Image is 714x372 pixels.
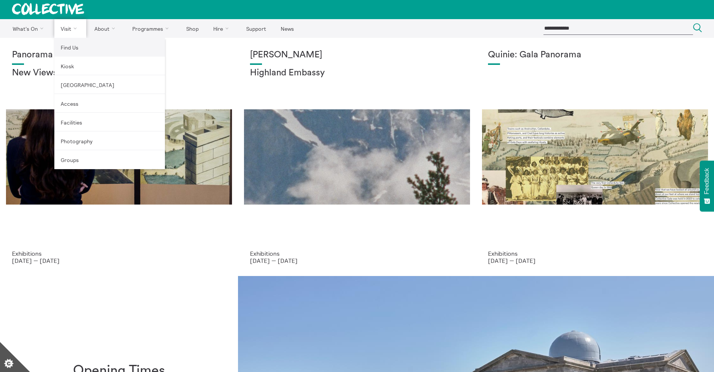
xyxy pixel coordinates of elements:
a: Find Us [54,38,165,57]
a: [GEOGRAPHIC_DATA] [54,75,165,94]
h2: New Views of a City [12,68,226,78]
p: [DATE] — [DATE] [12,257,226,264]
a: Kiosk [54,57,165,75]
p: [DATE] — [DATE] [488,257,702,264]
a: Support [239,19,272,38]
a: News [274,19,300,38]
p: Exhibitions [488,250,702,257]
p: Exhibitions [12,250,226,257]
a: Groups [54,150,165,169]
a: Visit [54,19,87,38]
h2: Highland Embassy [250,68,464,78]
a: Hire [207,19,238,38]
span: Feedback [704,168,710,194]
p: Exhibitions [250,250,464,257]
a: Facilities [54,113,165,132]
a: Solar wheels 17 [PERSON_NAME] Highland Embassy Exhibitions [DATE] — [DATE] [238,38,476,276]
a: What's On [6,19,53,38]
button: Feedback - Show survey [700,160,714,211]
a: Josie Vallely Quinie: Gala Panorama Exhibitions [DATE] — [DATE] [476,38,714,276]
a: Photography [54,132,165,150]
h1: Panorama [12,50,226,60]
h1: Quinie: Gala Panorama [488,50,702,60]
a: Shop [180,19,205,38]
a: About [88,19,124,38]
a: Programmes [126,19,178,38]
a: Access [54,94,165,113]
h1: [PERSON_NAME] [250,50,464,60]
p: [DATE] — [DATE] [250,257,464,264]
